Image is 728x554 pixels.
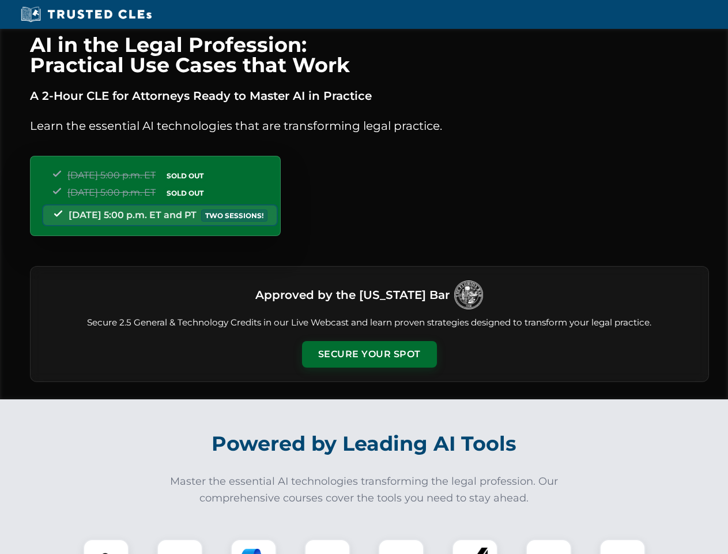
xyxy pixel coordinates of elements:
img: Logo [454,280,483,309]
h3: Approved by the [US_STATE] Bar [255,285,450,305]
span: SOLD OUT [163,187,208,199]
img: Trusted CLEs [17,6,155,23]
span: SOLD OUT [163,170,208,182]
p: Master the essential AI technologies transforming the legal profession. Our comprehensive courses... [163,473,566,507]
button: Secure Your Spot [302,341,437,368]
p: Learn the essential AI technologies that are transforming legal practice. [30,117,709,135]
p: Secure 2.5 General & Technology Credits in our Live Webcast and learn proven strategies designed ... [44,316,695,330]
span: [DATE] 5:00 p.m. ET [67,187,156,198]
h1: AI in the Legal Profession: Practical Use Cases that Work [30,35,709,75]
h2: Powered by Leading AI Tools [45,424,684,464]
p: A 2-Hour CLE for Attorneys Ready to Master AI in Practice [30,87,709,105]
span: [DATE] 5:00 p.m. ET [67,170,156,181]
